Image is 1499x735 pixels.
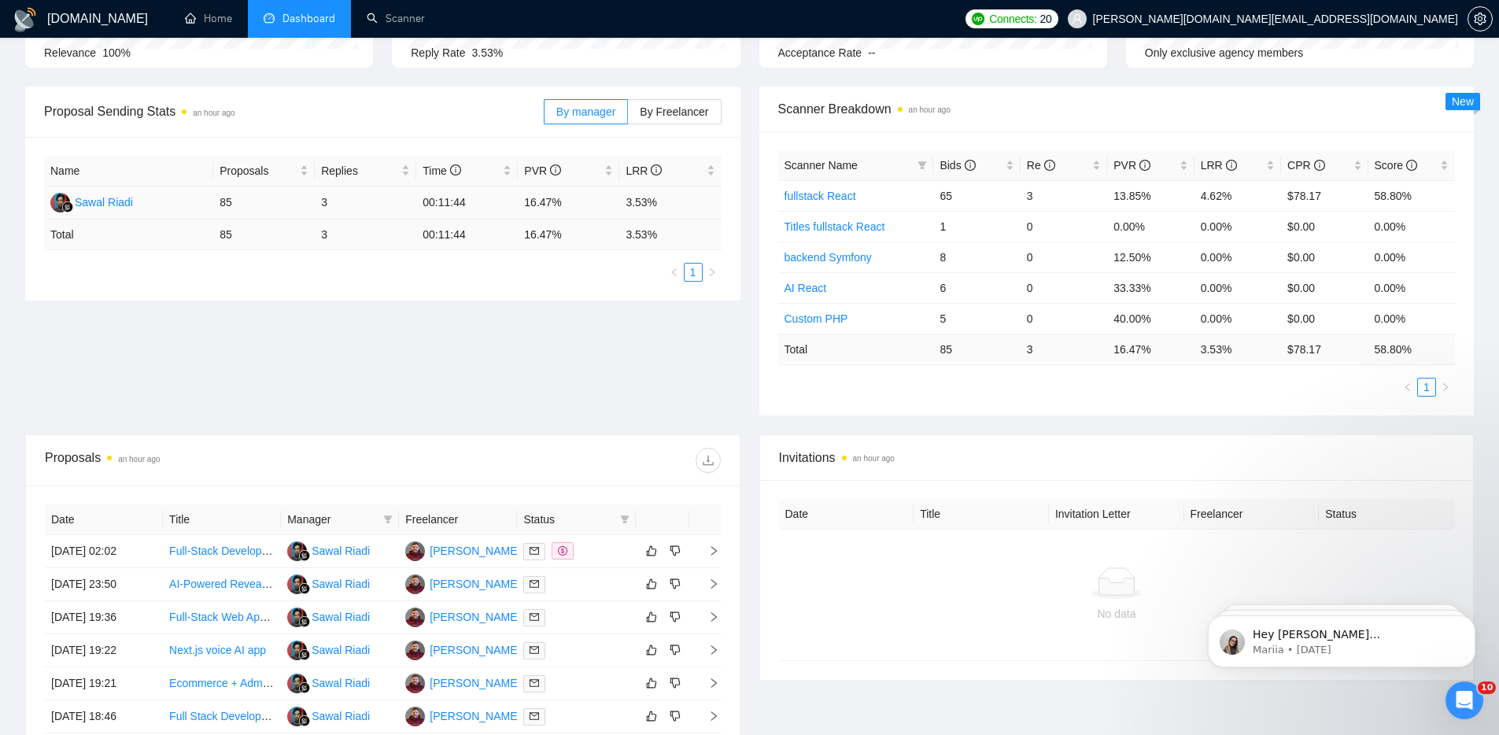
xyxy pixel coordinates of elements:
[666,707,685,726] button: dislike
[965,160,976,171] span: info-circle
[917,161,927,170] span: filter
[779,448,1455,467] span: Invitations
[118,455,160,464] time: an hour ago
[45,601,163,634] td: [DATE] 19:36
[1281,272,1368,303] td: $0.00
[530,579,539,589] span: mail
[430,542,520,560] div: [PERSON_NAME]
[44,102,544,121] span: Proposal Sending Stats
[933,242,1020,272] td: 8
[430,641,520,659] div: [PERSON_NAME]
[778,334,934,364] td: Total
[703,263,722,282] li: Next Page
[282,12,335,25] span: Dashboard
[646,710,657,722] span: like
[287,574,307,594] img: SR
[785,190,856,202] a: fullstack React
[405,544,520,556] a: KP[PERSON_NAME]
[163,601,281,634] td: Full-Stack Web App Developer - Campaign Management Platform
[670,578,681,590] span: dislike
[287,674,307,693] img: SR
[989,10,1036,28] span: Connects:
[530,678,539,688] span: mail
[163,667,281,700] td: Ecommerce + Admin Dashboard
[315,220,416,250] td: 3
[1398,378,1417,397] button: left
[430,674,520,692] div: [PERSON_NAME]
[1184,499,1320,530] th: Freelancer
[321,162,398,179] span: Replies
[666,541,685,560] button: dislike
[405,643,520,656] a: KP[PERSON_NAME]
[1368,211,1455,242] td: 0.00%
[1049,499,1184,530] th: Invitation Letter
[666,674,685,693] button: dislike
[193,109,234,117] time: an hour ago
[646,545,657,557] span: like
[1027,159,1055,172] span: Re
[1194,180,1281,211] td: 4.62%
[530,711,539,721] span: mail
[1194,211,1281,242] td: 0.00%
[914,153,930,177] span: filter
[933,272,1020,303] td: 6
[617,508,633,531] span: filter
[1403,382,1412,392] span: left
[1281,211,1368,242] td: $0.00
[411,46,465,59] span: Reply Rate
[1441,382,1450,392] span: right
[666,608,685,626] button: dislike
[785,251,872,264] a: backend Symfony
[1107,242,1194,272] td: 12.50%
[1436,378,1455,397] li: Next Page
[13,7,38,32] img: logo
[312,542,370,560] div: Sawal Riadi
[169,578,572,590] a: AI-Powered Reveal Video System — Creative Technologist (Programmatic Motion)
[287,643,370,656] a: SRSawal Riadi
[665,263,684,282] li: Previous Page
[405,641,425,660] img: KP
[315,187,416,220] td: 3
[430,707,520,725] div: [PERSON_NAME]
[550,164,561,175] span: info-circle
[778,99,1456,119] span: Scanner Breakdown
[1021,334,1107,364] td: 3
[264,13,275,24] span: dashboard
[670,710,681,722] span: dislike
[416,187,518,220] td: 00:11:44
[646,677,657,689] span: like
[75,194,133,211] div: Sawal Riadi
[1040,10,1052,28] span: 20
[670,677,681,689] span: dislike
[696,711,719,722] span: right
[169,545,378,557] a: Full-Stack Developer for AI Healthcare App
[287,709,370,722] a: SRSawal Riadi
[778,46,862,59] span: Acceptance Rate
[642,674,661,693] button: like
[684,263,703,282] li: 1
[299,715,310,726] img: gigradar-bm.png
[1145,46,1304,59] span: Only exclusive agency members
[696,611,719,622] span: right
[523,511,613,528] span: Status
[1044,160,1055,171] span: info-circle
[1194,242,1281,272] td: 0.00%
[530,612,539,622] span: mail
[1194,272,1281,303] td: 0.00%
[1445,681,1483,719] iframe: Intercom live chat
[45,634,163,667] td: [DATE] 19:22
[1281,242,1368,272] td: $0.00
[405,574,425,594] img: KP
[45,504,163,535] th: Date
[909,105,951,114] time: an hour ago
[1468,13,1493,25] a: setting
[472,46,504,59] span: 3.53%
[287,707,307,726] img: SR
[914,499,1049,530] th: Title
[44,46,96,59] span: Relevance
[169,611,490,623] a: Full-Stack Web App Developer - Campaign Management Platform
[102,46,131,59] span: 100%
[1406,160,1417,171] span: info-circle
